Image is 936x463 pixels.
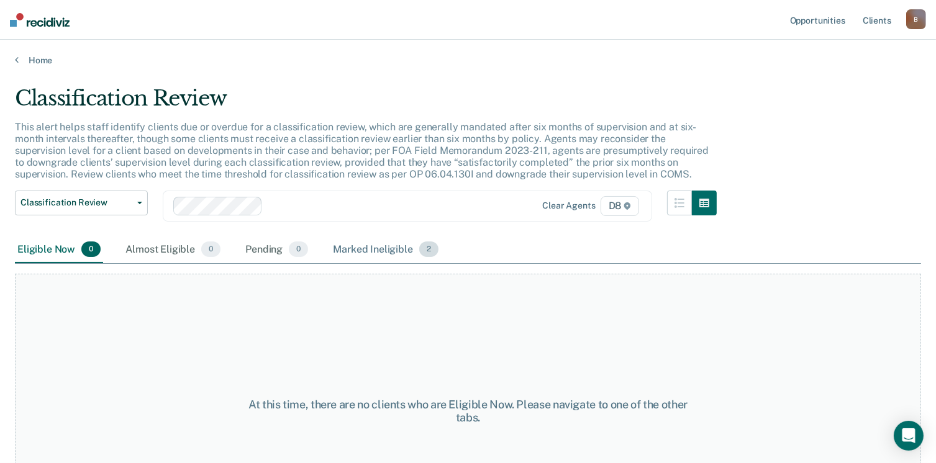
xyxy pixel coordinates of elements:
a: Home [15,55,921,66]
p: This alert helps staff identify clients due or overdue for a classification review, which are gen... [15,121,709,181]
button: Classification Review [15,191,148,215]
div: Clear agents [542,200,595,211]
span: 0 [81,241,101,258]
div: Almost Eligible0 [123,236,223,264]
div: Marked Ineligible2 [330,236,441,264]
img: Recidiviz [10,13,70,27]
div: Eligible Now0 [15,236,103,264]
span: 0 [201,241,220,258]
div: Classification Review [15,86,717,121]
button: B [906,9,926,29]
div: At this time, there are no clients who are Eligible Now. Please navigate to one of the other tabs. [242,398,694,425]
span: Classification Review [20,197,132,208]
span: D8 [601,196,640,216]
div: Open Intercom Messenger [894,421,924,451]
div: Pending0 [243,236,311,264]
span: 0 [289,241,308,258]
span: 2 [419,241,438,258]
